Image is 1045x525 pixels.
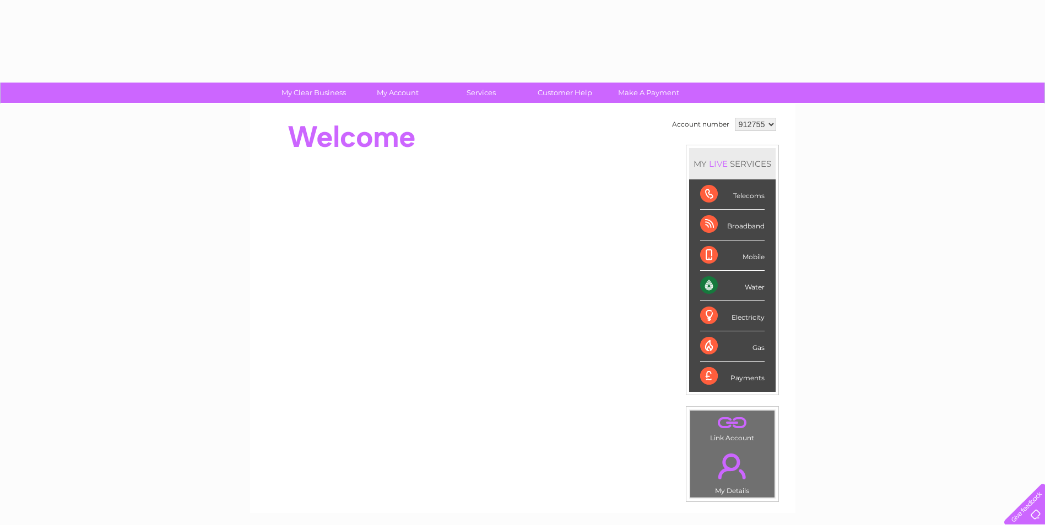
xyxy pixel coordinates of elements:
div: MY SERVICES [689,148,776,179]
a: My Clear Business [268,83,359,103]
div: Gas [700,331,765,362]
a: Make A Payment [603,83,694,103]
div: Telecoms [700,179,765,210]
div: Electricity [700,301,765,331]
div: LIVE [707,158,730,169]
td: My Details [690,444,775,498]
a: Customer Help [519,83,610,103]
a: My Account [352,83,443,103]
a: . [693,447,772,485]
div: Mobile [700,240,765,271]
td: Account number [669,115,732,134]
div: Water [700,271,765,301]
a: . [693,413,772,433]
a: Services [436,83,527,103]
td: Link Account [690,410,775,445]
div: Broadband [700,210,765,240]
div: Payments [700,362,765,391]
